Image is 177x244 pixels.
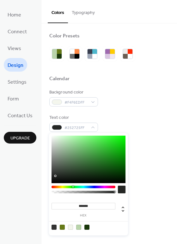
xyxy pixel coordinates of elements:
div: Background color [49,89,97,96]
div: rgb(102, 122, 22) [60,225,65,230]
a: Views [4,41,25,55]
div: Color Presets [49,33,80,40]
button: Upgrade [4,132,36,144]
span: Form [8,94,19,104]
a: Connect [4,24,31,38]
a: Design [4,58,27,72]
div: rgb(26, 56, 10) [84,225,89,230]
a: Settings [4,75,30,88]
span: Settings [8,77,27,87]
span: Design [8,61,23,70]
label: hex [52,214,115,217]
span: Home [8,10,21,20]
div: rgb(185, 212, 170) [76,225,81,230]
span: #F4F6EDFF [64,99,88,106]
span: Connect [8,27,27,37]
span: #252725FF [64,125,88,131]
div: Calendar [49,76,70,82]
div: rgb(51, 51, 51) [52,225,57,230]
div: rgb(244, 246, 237) [68,225,73,230]
a: Home [4,8,25,21]
div: Text color [49,114,97,121]
a: Form [4,92,23,105]
span: Upgrade [10,135,30,142]
span: Views [8,44,21,54]
span: Contact Us [8,111,33,121]
a: Contact Us [4,108,36,122]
